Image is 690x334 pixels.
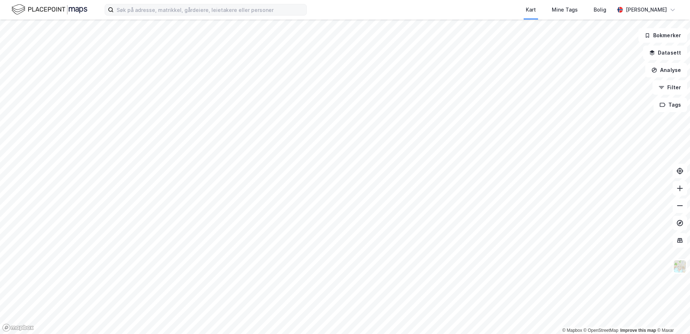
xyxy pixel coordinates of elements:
button: Bokmerker [638,28,687,43]
button: Filter [652,80,687,95]
button: Datasett [643,46,687,60]
div: [PERSON_NAME] [626,5,667,14]
a: OpenStreetMap [584,328,619,333]
div: Kart [526,5,536,14]
div: Kontrollprogram for chat [654,299,690,334]
input: Søk på adresse, matrikkel, gårdeiere, leietakere eller personer [114,4,306,15]
div: Mine Tags [552,5,578,14]
img: logo.f888ab2527a4732fd821a326f86c7f29.svg [12,3,87,16]
a: Improve this map [620,328,656,333]
a: Mapbox [562,328,582,333]
a: Mapbox homepage [2,324,34,332]
img: Z [673,260,687,273]
iframe: Chat Widget [654,299,690,334]
button: Tags [654,98,687,112]
div: Bolig [594,5,606,14]
button: Analyse [645,63,687,77]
